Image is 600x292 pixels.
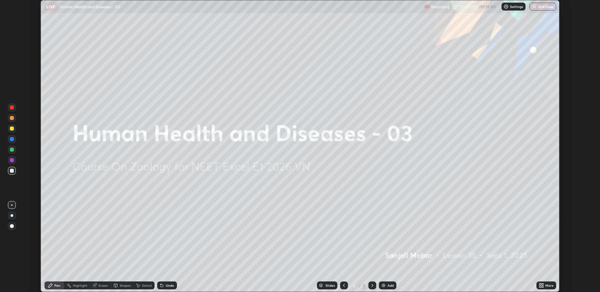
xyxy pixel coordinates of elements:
div: 2 [351,283,357,287]
div: Shapes [120,284,131,287]
div: Add [387,284,394,287]
img: class-settings-icons [503,4,509,9]
img: add-slide-button [381,283,386,288]
div: Pen [54,284,60,287]
div: Undo [166,284,174,287]
div: Slides [326,284,335,287]
div: Highlight [73,284,87,287]
p: LIVE [46,4,55,9]
img: end-class-cross [532,4,537,9]
img: recording.375f2c34.svg [424,4,430,9]
div: More [545,284,554,287]
p: Recording [431,4,449,9]
div: Select [142,284,152,287]
button: End Class [529,3,556,11]
div: 2 [362,282,366,288]
p: Human Health and Diseases - 03 [60,4,120,9]
div: / [358,283,360,287]
p: Settings [510,5,523,8]
div: Eraser [99,284,108,287]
